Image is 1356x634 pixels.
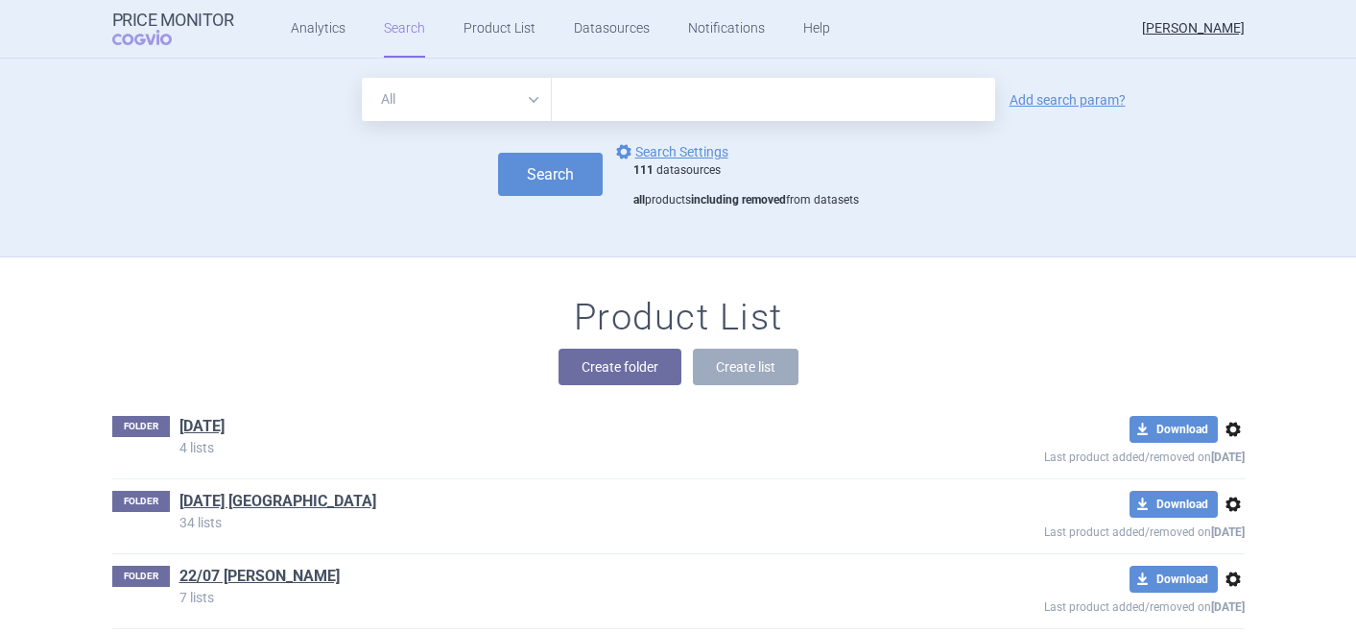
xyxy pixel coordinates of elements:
a: 22/07 [PERSON_NAME] [179,566,340,587]
p: 4 lists [179,441,905,454]
strong: [DATE] [1211,600,1245,614]
h1: Product List [574,296,783,340]
a: Add search param? [1010,93,1126,107]
p: FOLDER [112,416,170,437]
p: 7 lists [179,591,905,604]
a: [DATE] [GEOGRAPHIC_DATA] [179,491,376,512]
a: Search Settings [612,140,728,163]
button: Search [498,153,603,196]
strong: 111 [633,163,654,177]
h1: 17/07/2025 Beksultan [179,491,376,516]
button: Download [1130,491,1218,518]
strong: Price Monitor [112,11,234,30]
p: Last product added/removed on [905,593,1245,617]
p: Last product added/removed on [905,443,1245,467]
button: Download [1130,566,1218,593]
span: COGVIO [112,30,199,45]
strong: all [633,193,645,207]
div: datasources products from datasets [633,163,859,208]
a: Price MonitorCOGVIO [112,11,234,47]
button: Create folder [559,349,681,385]
a: [DATE] [179,416,225,437]
h1: 22/07 DANA [179,566,340,591]
p: 34 lists [179,516,905,529]
button: Create list [693,349,798,385]
strong: [DATE] [1211,451,1245,464]
strong: [DATE] [1211,525,1245,539]
p: FOLDER [112,566,170,587]
h1: 16/01/2025 [179,416,225,441]
p: FOLDER [112,491,170,512]
strong: including removed [691,193,786,207]
p: Last product added/removed on [905,518,1245,542]
button: Download [1130,416,1218,443]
